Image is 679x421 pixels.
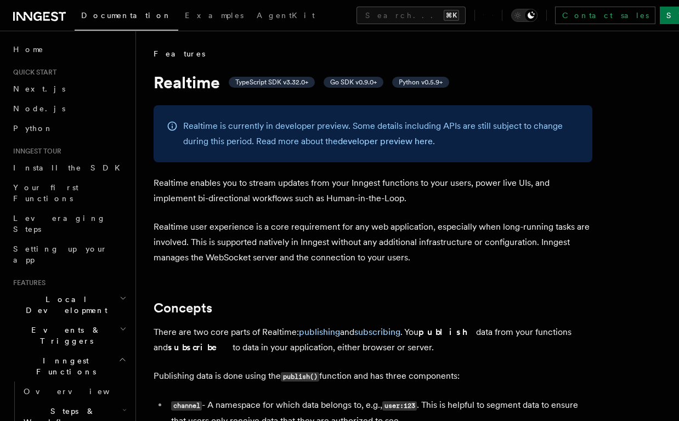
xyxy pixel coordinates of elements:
button: Search...⌘K [357,7,466,24]
button: Events & Triggers [9,320,129,351]
a: Your first Functions [9,178,129,208]
button: Local Development [9,289,129,320]
a: Node.js [9,99,129,118]
a: Concepts [154,300,212,316]
p: Publishing data is done using the function and has three components: [154,368,592,384]
span: Install the SDK [13,163,127,172]
strong: subscribe [168,342,233,352]
span: Home [13,44,44,55]
a: publishing [299,327,340,337]
span: Events & Triggers [9,325,120,346]
a: subscribing [354,327,400,337]
a: Leveraging Steps [9,208,129,239]
a: Documentation [75,3,178,31]
span: TypeScript SDK v3.32.0+ [235,78,308,87]
span: Features [154,48,205,59]
p: There are two core parts of Realtime: and . You data from your functions and to data in your appl... [154,325,592,355]
button: Inngest Functions [9,351,129,382]
span: Leveraging Steps [13,214,106,234]
span: Node.js [13,104,65,113]
a: Install the SDK [9,158,129,178]
span: Go SDK v0.9.0+ [330,78,377,87]
a: Contact sales [555,7,655,24]
span: Features [9,278,46,287]
kbd: ⌘K [444,10,459,21]
span: Documentation [81,11,172,20]
h1: Realtime [154,72,592,92]
button: Toggle dark mode [511,9,537,22]
span: AgentKit [257,11,315,20]
a: developer preview here [338,136,433,146]
span: Python v0.5.9+ [399,78,443,87]
a: AgentKit [250,3,321,30]
span: Your first Functions [13,183,78,203]
a: Setting up your app [9,239,129,270]
span: Python [13,124,53,133]
span: Quick start [9,68,56,77]
p: Realtime is currently in developer preview. Some details including APIs are still subject to chan... [183,118,579,149]
span: Overview [24,387,137,396]
code: user:123 [382,401,417,411]
span: Examples [185,11,244,20]
span: Inngest tour [9,147,61,156]
p: Realtime user experience is a core requirement for any web application, especially when long-runn... [154,219,592,265]
p: Realtime enables you to stream updates from your Inngest functions to your users, power live UIs,... [154,175,592,206]
span: Inngest Functions [9,355,118,377]
span: Next.js [13,84,65,93]
a: Examples [178,3,250,30]
a: Overview [19,382,129,401]
a: Home [9,39,129,59]
a: Python [9,118,129,138]
code: publish() [281,372,319,382]
code: channel [171,401,202,411]
strong: publish [418,327,476,337]
a: Next.js [9,79,129,99]
span: Setting up your app [13,244,107,264]
span: Local Development [9,294,120,316]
